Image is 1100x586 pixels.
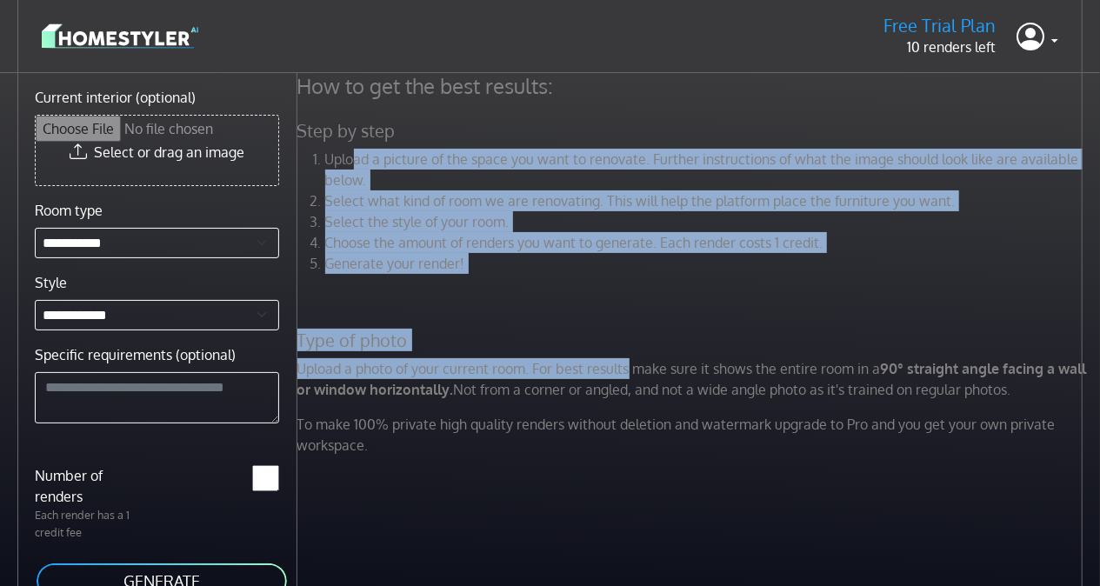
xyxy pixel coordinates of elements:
[883,15,996,37] h5: Free Trial Plan
[287,414,1097,456] p: To make 100% private high quality renders without deletion and watermark upgrade to Pro and you g...
[287,358,1097,400] p: Upload a photo of your current room. For best results make sure it shows the entire room in a Not...
[325,232,1087,253] li: Choose the amount of renders you want to generate. Each render costs 1 credit.
[325,211,1087,232] li: Select the style of your room.
[297,360,1087,398] strong: 90° straight angle facing a wall or window horizontally.
[287,330,1097,351] h5: Type of photo
[35,344,236,365] label: Specific requirements (optional)
[325,149,1087,190] li: Upload a picture of the space you want to renovate. Further instructions of what the image should...
[287,120,1097,142] h5: Step by step
[24,465,157,507] label: Number of renders
[325,190,1087,211] li: Select what kind of room we are renovating. This will help the platform place the furniture you w...
[883,37,996,57] p: 10 renders left
[35,200,103,221] label: Room type
[35,272,67,293] label: Style
[24,507,157,540] p: Each render has a 1 credit fee
[287,73,1097,99] h4: How to get the best results:
[325,253,1087,274] li: Generate your render!
[42,21,198,51] img: logo-3de290ba35641baa71223ecac5eacb59cb85b4c7fdf211dc9aaecaaee71ea2f8.svg
[35,87,196,108] label: Current interior (optional)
